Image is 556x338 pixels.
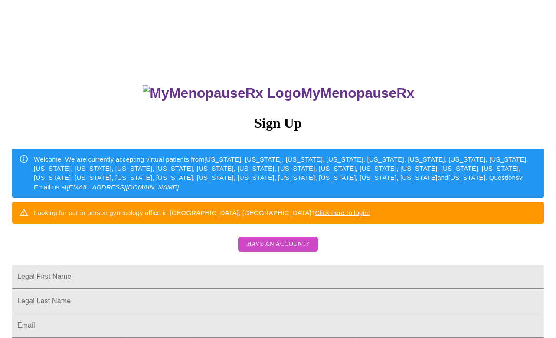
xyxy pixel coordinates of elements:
img: MyMenopauseRx Logo [143,85,301,101]
em: [EMAIL_ADDRESS][DOMAIN_NAME] [67,183,179,191]
a: Have an account? [236,246,320,254]
button: Have an account? [238,237,317,252]
a: Click here to login! [315,209,370,216]
h3: MyMenopauseRx [13,85,544,101]
span: Have an account? [247,239,309,250]
div: Looking for our in person gynecology office in [GEOGRAPHIC_DATA], [GEOGRAPHIC_DATA]? [34,205,370,221]
div: Welcome! We are currently accepting virtual patients from [US_STATE], [US_STATE], [US_STATE], [US... [34,151,537,196]
h3: Sign Up [12,115,544,131]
